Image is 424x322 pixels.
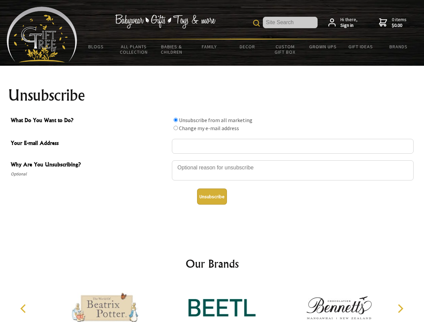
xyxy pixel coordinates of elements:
[266,40,304,59] a: Custom Gift Box
[328,17,358,29] a: Hi there,Sign in
[174,118,178,122] input: What Do You Want to Do?
[11,116,169,126] span: What Do You Want to Do?
[340,22,358,29] strong: Sign in
[172,160,414,180] textarea: Why Are You Unsubscribing?
[153,40,191,59] a: Babies & Children
[392,16,407,29] span: 0 items
[380,40,418,54] a: Brands
[174,126,178,130] input: What Do You Want to Do?
[8,87,416,103] h1: Unsubscribe
[179,117,252,123] label: Unsubscribe from all marketing
[304,40,342,54] a: Grown Ups
[115,40,153,59] a: All Plants Collection
[191,40,229,54] a: Family
[17,301,32,316] button: Previous
[11,139,169,149] span: Your E-mail Address
[392,22,407,29] strong: $0.00
[7,7,77,62] img: Babyware - Gifts - Toys and more...
[172,139,414,154] input: Your E-mail Address
[77,40,115,54] a: BLOGS
[11,170,169,178] span: Optional
[179,125,239,131] label: Change my e-mail address
[197,189,227,205] button: Unsubscribe
[342,40,380,54] a: Gift Ideas
[393,301,408,316] button: Next
[11,160,169,170] span: Why Are You Unsubscribing?
[115,14,216,29] img: Babywear - Gifts - Toys & more
[263,17,318,28] input: Site Search
[228,40,266,54] a: Decor
[253,20,260,26] img: product search
[340,17,358,29] span: Hi there,
[13,256,411,272] h2: Our Brands
[379,17,407,29] a: 0 items$0.00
